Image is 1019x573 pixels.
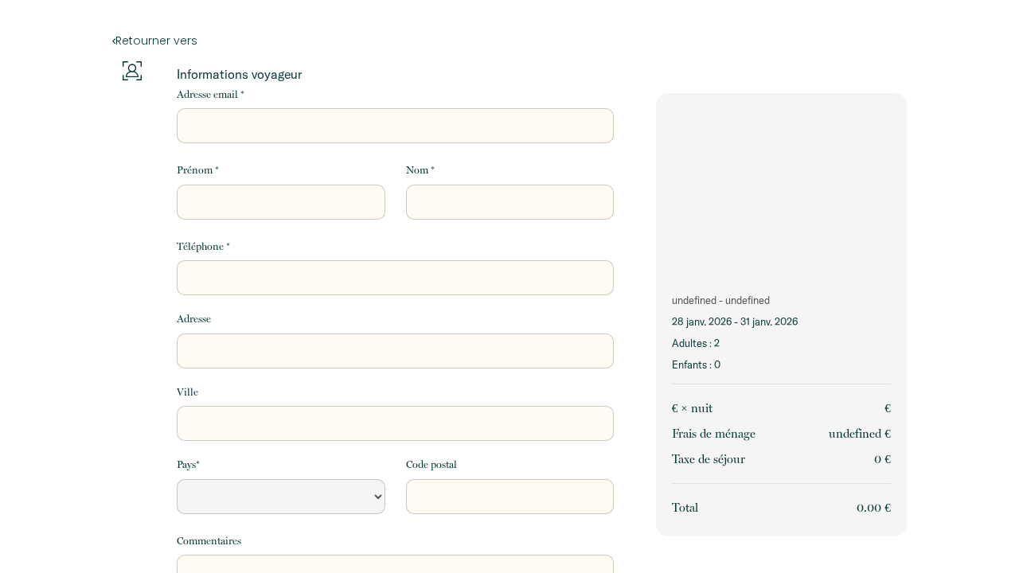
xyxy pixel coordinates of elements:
span: Total [672,501,698,515]
span: 0.00 € [857,501,891,515]
img: rental-image [656,93,907,281]
p: undefined € [829,424,891,443]
label: Nom * [406,162,435,178]
p: 28 janv. 2026 - 31 janv. 2026 [672,314,891,329]
p: 0 € [874,450,891,469]
label: Adresse email * [177,87,244,103]
label: Code postal [406,457,457,473]
label: Adresse [177,311,211,327]
label: Téléphone * [177,239,230,255]
label: Pays [177,457,200,473]
p: Taxe de séjour [672,450,745,469]
p: € [884,399,891,418]
p: Informations voyageur [177,66,614,82]
p: Adultes : 2 [672,336,891,351]
p: undefined - undefined [672,293,891,308]
a: Retourner vers [112,32,907,49]
img: guests-info [123,61,142,80]
label: Ville [177,384,198,400]
select: Default select example [177,479,385,514]
label: Prénom * [177,162,219,178]
p: € × nuit [672,399,713,418]
label: Commentaires [177,533,241,549]
p: Frais de ménage [672,424,755,443]
p: Enfants : 0 [672,357,891,372]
